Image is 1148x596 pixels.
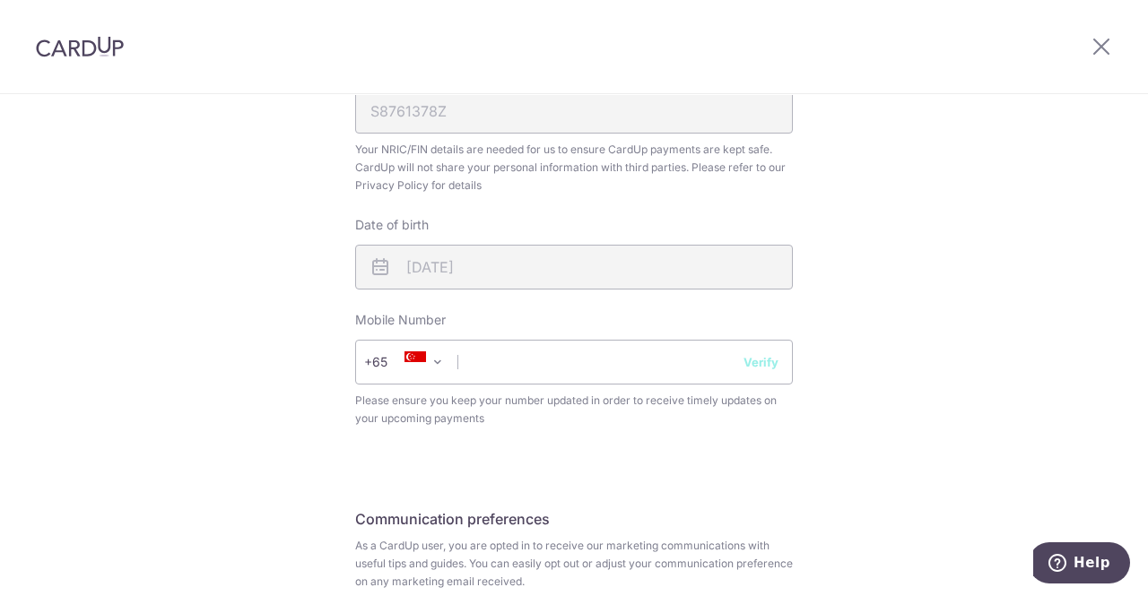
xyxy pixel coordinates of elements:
span: Please ensure you keep your number updated in order to receive timely updates on your upcoming pa... [355,392,793,428]
span: +65 [364,351,413,373]
button: Verify [744,353,778,371]
span: +65 [370,351,413,373]
img: CardUp [36,36,124,57]
iframe: Opens a widget where you can find more information [1033,542,1130,587]
span: As a CardUp user, you are opted in to receive our marketing communications with useful tips and g... [355,537,793,591]
h5: Communication preferences [355,508,793,530]
label: Mobile Number [355,311,446,329]
label: Date of birth [355,216,429,234]
span: Your NRIC/FIN details are needed for us to ensure CardUp payments are kept safe. CardUp will not ... [355,141,793,194]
